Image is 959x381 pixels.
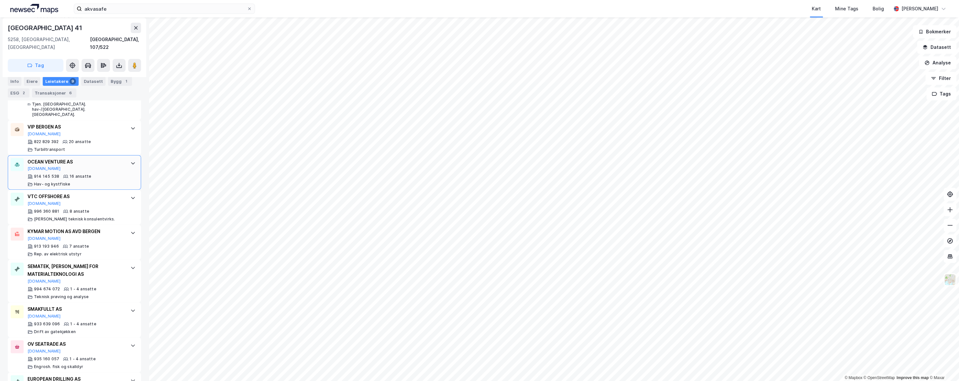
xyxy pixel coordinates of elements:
button: Tags [926,87,956,100]
div: Hav- og kystfiske [34,182,70,187]
div: Drift av gatekjøkken [34,329,76,334]
div: 16 ansatte [70,174,91,179]
a: Mapbox [844,375,862,380]
div: Info [8,77,21,86]
button: [DOMAIN_NAME] [28,201,61,206]
div: 914 145 538 [34,174,59,179]
div: Turbiltransport [34,147,65,152]
div: 1 - 4 ansatte [70,356,96,362]
div: 994 674 072 [34,286,60,292]
div: 7 ansatte [69,244,89,249]
div: 1 - 4 ansatte [70,286,96,292]
button: [DOMAIN_NAME] [28,166,61,171]
button: [DOMAIN_NAME] [28,314,61,319]
input: Søk på adresse, matrikkel, gårdeiere, leietakere eller personer [82,4,247,14]
div: Bygg [108,77,132,86]
div: VIP BERGEN AS [28,123,124,131]
div: 8 ansatte [70,209,89,214]
div: 913 193 946 [34,244,59,249]
div: VTC OFFSHORE AS [28,193,124,200]
div: Datasett [81,77,105,86]
button: Datasett [917,41,956,54]
div: Eiere [24,77,40,86]
div: Bolig [873,5,884,13]
div: 5258, [GEOGRAPHIC_DATA], [GEOGRAPHIC_DATA] [8,36,90,51]
div: [PERSON_NAME] teknisk konsulentvirks. [34,217,115,222]
div: OV SEATRADE AS [28,340,124,348]
div: [GEOGRAPHIC_DATA] 41 [8,23,83,33]
button: [DOMAIN_NAME] [28,279,61,284]
div: Teknisk prøving og analyse [34,294,89,299]
div: ESG [8,89,29,98]
div: [GEOGRAPHIC_DATA], 107/522 [90,36,141,51]
button: Bokmerker [913,25,956,38]
button: Tag [8,59,63,72]
iframe: Chat Widget [927,350,959,381]
button: [DOMAIN_NAME] [28,131,61,137]
div: 935 160 057 [34,356,59,362]
div: OCEAN VENTURE AS [28,158,124,166]
img: logo.a4113a55bc3d86da70a041830d287a7e.svg [10,4,58,14]
div: Engrosh. fisk og skalldyr [34,364,83,369]
button: Filter [925,72,956,85]
div: Mine Tags [835,5,858,13]
div: Tjen. [GEOGRAPHIC_DATA]. hav-/[GEOGRAPHIC_DATA]. [GEOGRAPHIC_DATA]. [32,102,124,117]
div: 20 ansatte [69,139,91,144]
div: Leietakere [43,77,79,86]
button: [DOMAIN_NAME] [28,236,61,241]
a: OpenStreetMap [864,375,895,380]
div: 1 [123,78,129,85]
div: [PERSON_NAME] [901,5,938,13]
div: 1 - 4 ansatte [70,321,96,327]
div: Kart [812,5,821,13]
div: 822 829 392 [34,139,59,144]
img: Z [944,274,956,286]
div: Transaksjoner [32,89,76,98]
div: 933 639 096 [34,321,60,327]
div: 996 360 881 [34,209,59,214]
div: SMAKFULLT AS [28,305,124,313]
button: Analyse [919,56,956,69]
div: Rep. av elektrisk utstyr [34,252,82,257]
div: 9 [70,78,76,85]
a: Improve this map [897,375,929,380]
div: 6 [67,90,74,96]
div: KYMAR MOTION AS AVD BERGEN [28,228,124,235]
button: [DOMAIN_NAME] [28,349,61,354]
div: 2 [20,90,27,96]
div: SEMATEK, [PERSON_NAME] FOR MATERIALTEKNOLOGI AS [28,263,124,278]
